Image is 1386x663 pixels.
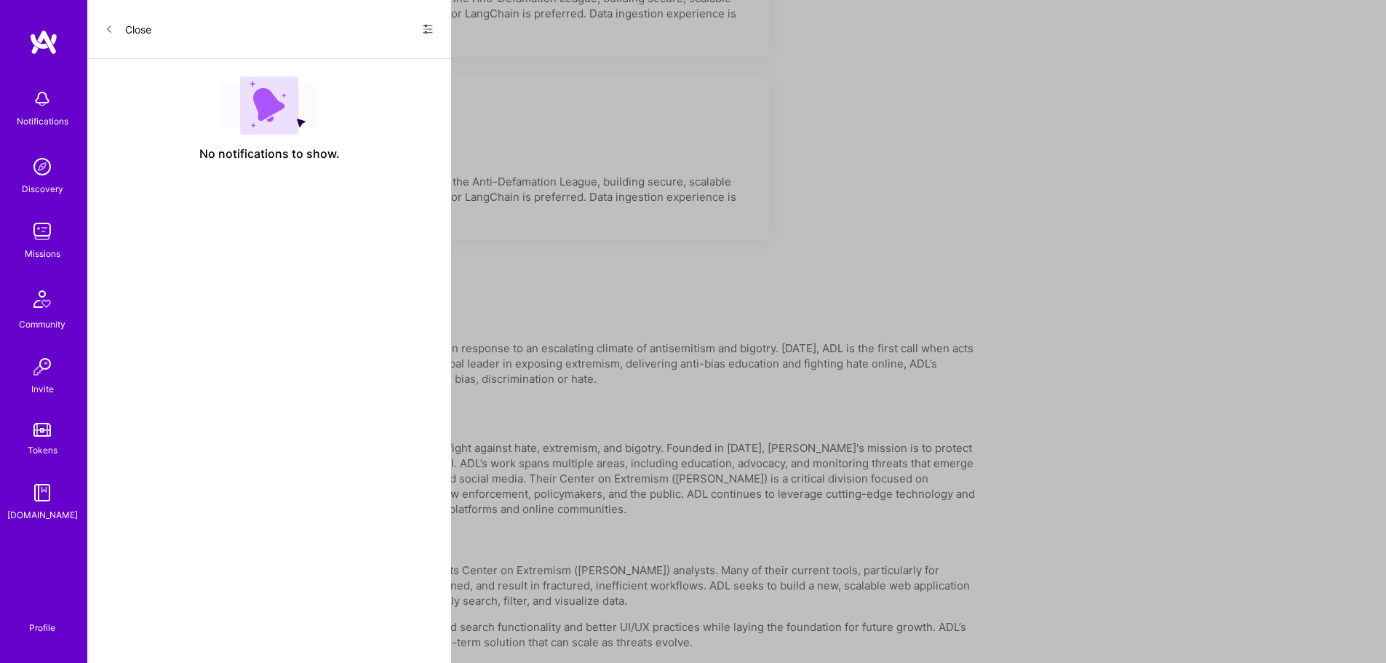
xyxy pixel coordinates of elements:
[28,84,57,114] img: bell
[28,217,57,246] img: teamwork
[29,620,55,634] div: Profile
[28,442,57,458] div: Tokens
[19,317,65,332] div: Community
[31,381,54,397] div: Invite
[28,152,57,181] img: discovery
[29,29,58,55] img: logo
[25,246,60,261] div: Missions
[22,181,63,196] div: Discovery
[221,76,317,135] img: empty
[25,282,60,317] img: Community
[7,507,78,523] div: [DOMAIN_NAME]
[28,478,57,507] img: guide book
[33,423,51,437] img: tokens
[17,114,68,129] div: Notifications
[28,352,57,381] img: Invite
[105,17,151,41] button: Close
[199,146,340,162] span: No notifications to show.
[24,605,60,634] a: Profile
